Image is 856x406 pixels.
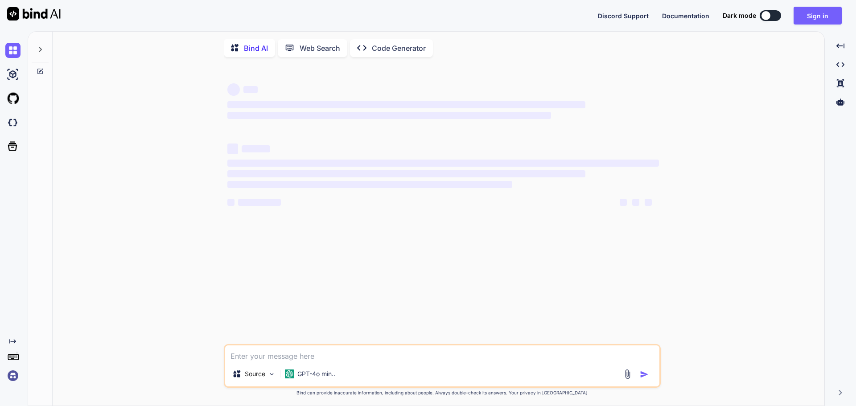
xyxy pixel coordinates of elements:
p: Web Search [300,43,340,53]
img: attachment [622,369,633,379]
p: Code Generator [372,43,426,53]
img: icon [640,370,649,379]
span: ‌ [227,170,585,177]
span: ‌ [243,86,258,93]
span: ‌ [632,199,639,206]
p: Source [245,369,265,378]
img: darkCloudIdeIcon [5,115,21,130]
p: GPT-4o min.. [297,369,335,378]
span: ‌ [227,83,240,96]
span: Dark mode [723,11,756,20]
p: Bind can provide inaccurate information, including about people. Always double-check its answers.... [224,390,661,396]
img: Bind AI [7,7,61,21]
img: githubLight [5,91,21,106]
button: Sign in [794,7,842,25]
span: Discord Support [598,12,649,20]
span: Documentation [662,12,709,20]
img: signin [5,368,21,383]
span: ‌ [238,199,281,206]
span: ‌ [227,160,659,167]
span: ‌ [620,199,627,206]
span: ‌ [645,199,652,206]
button: Documentation [662,11,709,21]
span: ‌ [227,181,512,188]
span: ‌ [227,199,235,206]
span: ‌ [227,101,585,108]
img: ai-studio [5,67,21,82]
button: Discord Support [598,11,649,21]
img: Pick Models [268,370,276,378]
span: ‌ [227,144,238,154]
span: ‌ [227,112,551,119]
img: GPT-4o mini [285,369,294,378]
span: ‌ [242,145,270,152]
p: Bind AI [244,43,268,53]
img: chat [5,43,21,58]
